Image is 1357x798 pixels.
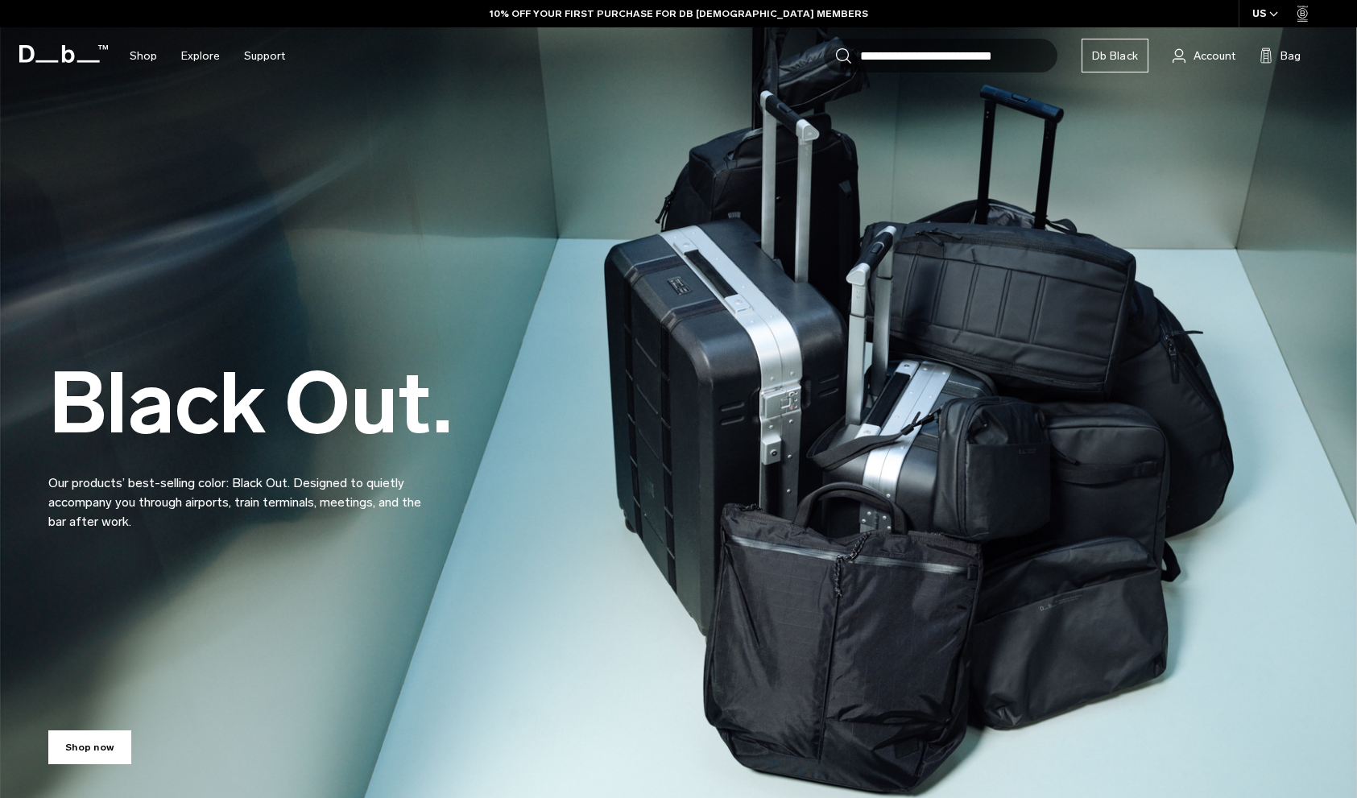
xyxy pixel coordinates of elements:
[130,27,157,85] a: Shop
[244,27,285,85] a: Support
[181,27,220,85] a: Explore
[1194,48,1235,64] span: Account
[490,6,868,21] a: 10% OFF YOUR FIRST PURCHASE FOR DB [DEMOGRAPHIC_DATA] MEMBERS
[118,27,297,85] nav: Main Navigation
[1280,48,1301,64] span: Bag
[1260,46,1301,65] button: Bag
[48,730,131,764] a: Shop now
[48,454,435,531] p: Our products’ best-selling color: Black Out. Designed to quietly accompany you through airports, ...
[48,362,453,446] h2: Black Out.
[1082,39,1148,72] a: Db Black
[1173,46,1235,65] a: Account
